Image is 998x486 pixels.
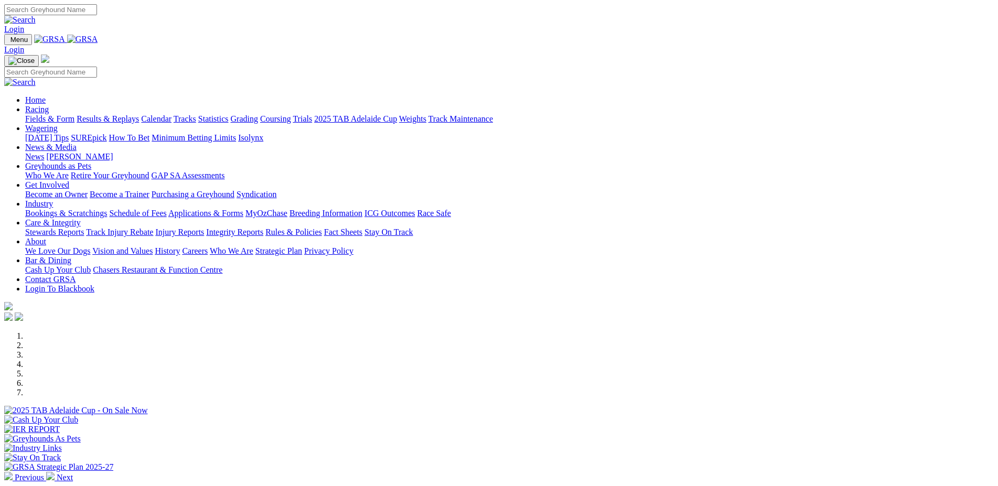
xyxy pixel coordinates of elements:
a: Schedule of Fees [109,209,166,218]
a: Chasers Restaurant & Function Centre [93,265,222,274]
span: Menu [10,36,28,44]
a: MyOzChase [245,209,287,218]
a: Strategic Plan [255,246,302,255]
input: Search [4,67,97,78]
a: ICG Outcomes [364,209,415,218]
a: SUREpick [71,133,106,142]
a: Tracks [174,114,196,123]
a: Login [4,25,24,34]
a: Wagering [25,124,58,133]
img: GRSA [34,35,65,44]
img: Greyhounds As Pets [4,434,81,444]
a: Home [25,95,46,104]
a: About [25,237,46,246]
div: Racing [25,114,994,124]
a: Grading [231,114,258,123]
a: Previous [4,473,46,482]
img: chevron-right-pager-white.svg [46,472,55,480]
a: GAP SA Assessments [152,171,225,180]
button: Toggle navigation [4,55,39,67]
a: Statistics [198,114,229,123]
a: Login To Blackbook [25,284,94,293]
a: Rules & Policies [265,228,322,236]
a: Fact Sheets [324,228,362,236]
a: Who We Are [25,171,69,180]
div: Wagering [25,133,994,143]
a: Contact GRSA [25,275,76,284]
a: History [155,246,180,255]
a: Syndication [237,190,276,199]
a: [DATE] Tips [25,133,69,142]
input: Search [4,4,97,15]
a: Industry [25,199,53,208]
a: Weights [399,114,426,123]
a: Purchasing a Greyhound [152,190,234,199]
img: chevron-left-pager-white.svg [4,472,13,480]
a: Integrity Reports [206,228,263,236]
div: Industry [25,209,994,218]
a: How To Bet [109,133,150,142]
img: Industry Links [4,444,62,453]
a: Retire Your Greyhound [71,171,149,180]
a: We Love Our Dogs [25,246,90,255]
a: Isolynx [238,133,263,142]
img: 2025 TAB Adelaide Cup - On Sale Now [4,406,148,415]
a: Become a Trainer [90,190,149,199]
a: Privacy Policy [304,246,353,255]
a: Care & Integrity [25,218,81,227]
img: IER REPORT [4,425,60,434]
a: Race Safe [417,209,450,218]
a: News [25,152,44,161]
a: Minimum Betting Limits [152,133,236,142]
a: Bookings & Scratchings [25,209,107,218]
div: About [25,246,994,256]
a: Track Injury Rebate [86,228,153,236]
a: Stewards Reports [25,228,84,236]
button: Toggle navigation [4,34,32,45]
div: Bar & Dining [25,265,994,275]
img: facebook.svg [4,312,13,321]
div: Get Involved [25,190,994,199]
a: Bar & Dining [25,256,71,265]
a: Breeding Information [289,209,362,218]
a: Vision and Values [92,246,153,255]
a: 2025 TAB Adelaide Cup [314,114,397,123]
a: Applications & Forms [168,209,243,218]
a: Login [4,45,24,54]
a: Coursing [260,114,291,123]
a: Become an Owner [25,190,88,199]
a: Get Involved [25,180,69,189]
a: Next [46,473,73,482]
img: Search [4,78,36,87]
img: twitter.svg [15,312,23,321]
a: Careers [182,246,208,255]
a: Stay On Track [364,228,413,236]
a: Racing [25,105,49,114]
img: Stay On Track [4,453,61,462]
img: Search [4,15,36,25]
a: Track Maintenance [428,114,493,123]
div: Care & Integrity [25,228,994,237]
img: logo-grsa-white.png [41,55,49,63]
div: News & Media [25,152,994,161]
img: logo-grsa-white.png [4,302,13,310]
a: Results & Replays [77,114,139,123]
a: Fields & Form [25,114,74,123]
img: GRSA [67,35,98,44]
span: Next [57,473,73,482]
div: Greyhounds as Pets [25,171,994,180]
img: GRSA Strategic Plan 2025-27 [4,462,113,472]
a: [PERSON_NAME] [46,152,113,161]
img: Cash Up Your Club [4,415,78,425]
img: Close [8,57,35,65]
a: Greyhounds as Pets [25,161,91,170]
a: Cash Up Your Club [25,265,91,274]
a: Calendar [141,114,171,123]
a: News & Media [25,143,77,152]
a: Injury Reports [155,228,204,236]
a: Trials [293,114,312,123]
a: Who We Are [210,246,253,255]
span: Previous [15,473,44,482]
